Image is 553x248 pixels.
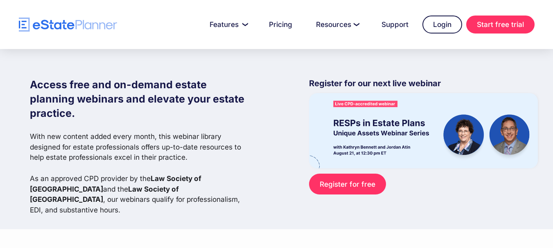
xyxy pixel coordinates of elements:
[309,78,537,93] p: Register for our next live webinar
[309,174,386,194] a: Register for free
[19,18,117,32] a: home
[372,16,418,33] a: Support
[30,174,201,193] strong: Law Society of [GEOGRAPHIC_DATA]
[30,131,248,215] p: With new content added every month, this webinar library designed for estate professionals offers...
[466,16,535,34] a: Start free trial
[309,93,537,168] img: eState Academy webinar
[200,16,255,33] a: Features
[306,16,368,33] a: Resources
[422,16,462,34] a: Login
[30,78,248,121] h1: Access free and on-demand estate planning webinars and elevate your estate practice.
[259,16,302,33] a: Pricing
